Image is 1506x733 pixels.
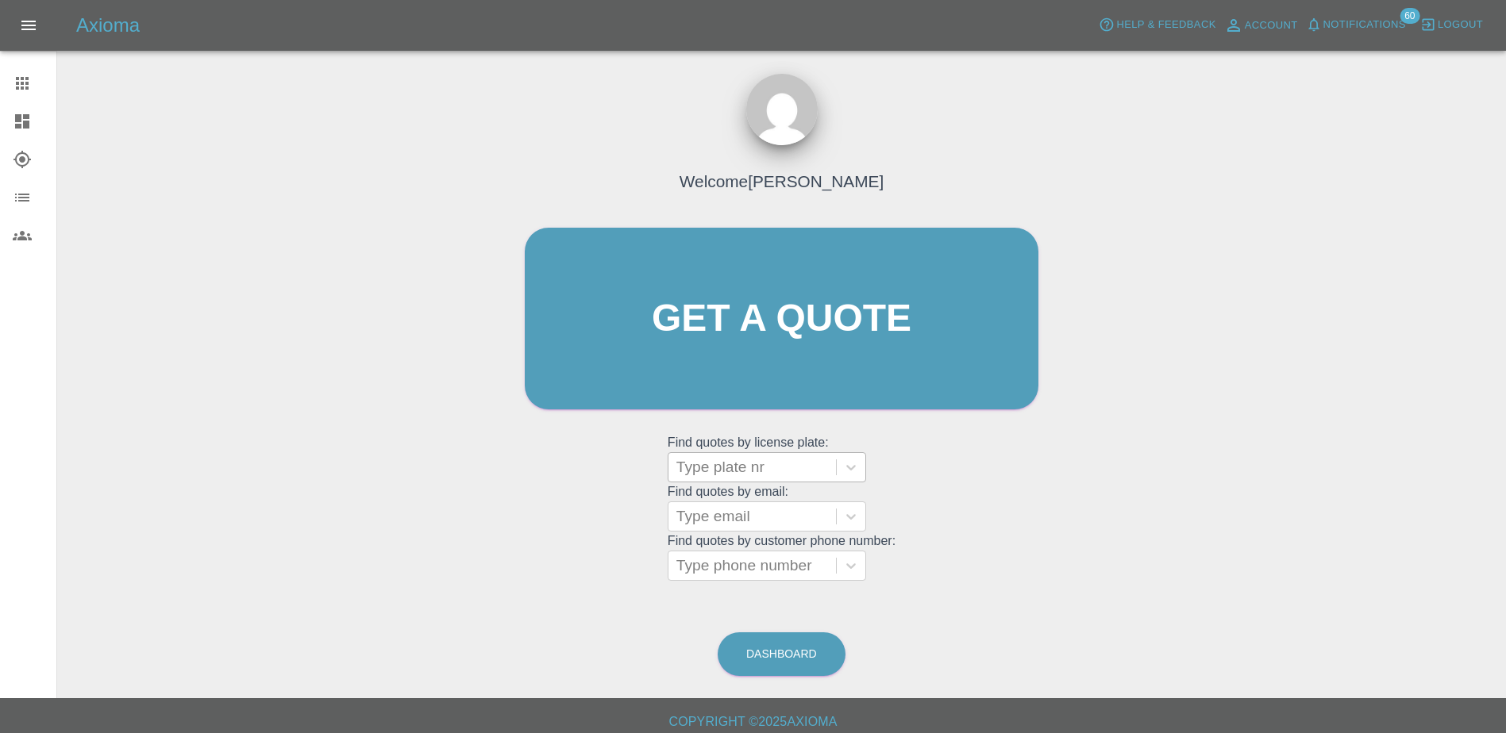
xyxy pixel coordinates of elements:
[680,169,884,194] h4: Welcome [PERSON_NAME]
[668,534,896,581] grid: Find quotes by customer phone number:
[718,632,845,676] a: Dashboard
[746,74,818,145] img: ...
[1116,16,1215,34] span: Help & Feedback
[1400,8,1419,24] span: 60
[1416,13,1487,37] button: Logout
[1220,13,1302,38] a: Account
[1323,16,1406,34] span: Notifications
[668,485,896,532] grid: Find quotes by email:
[10,6,48,44] button: Open drawer
[1302,13,1410,37] button: Notifications
[1438,16,1483,34] span: Logout
[1095,13,1219,37] button: Help & Feedback
[1245,17,1298,35] span: Account
[668,436,896,482] grid: Find quotes by license plate:
[525,228,1038,409] a: Get a quote
[76,13,140,38] h5: Axioma
[13,711,1493,733] h6: Copyright © 2025 Axioma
